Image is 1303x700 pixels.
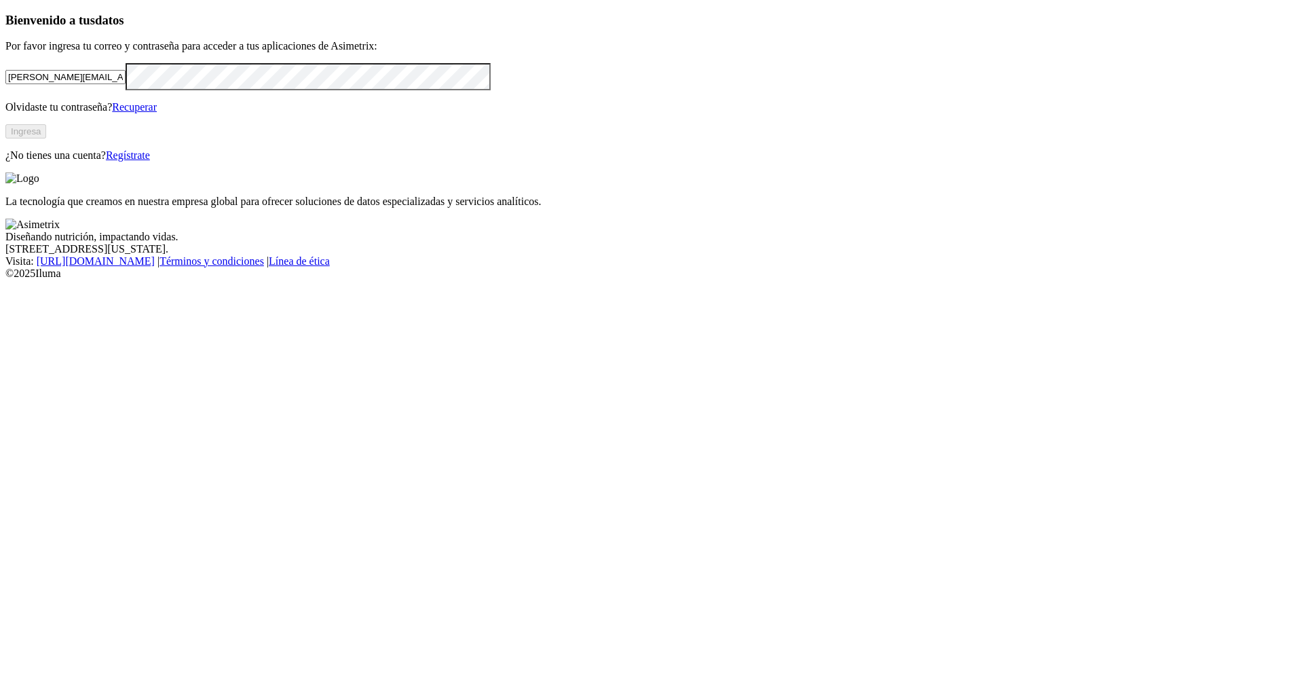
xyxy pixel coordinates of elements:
[5,268,1298,280] div: © 2025 Iluma
[269,255,330,267] a: Línea de ética
[5,219,60,231] img: Asimetrix
[5,101,1298,113] p: Olvidaste tu contraseña?
[5,196,1298,208] p: La tecnología que creamos en nuestra empresa global para ofrecer soluciones de datos especializad...
[5,231,1298,243] div: Diseñando nutrición, impactando vidas.
[5,70,126,84] input: Tu correo
[5,243,1298,255] div: [STREET_ADDRESS][US_STATE].
[95,13,124,27] span: datos
[5,13,1298,28] h3: Bienvenido a tus
[5,149,1298,162] p: ¿No tienes una cuenta?
[159,255,264,267] a: Términos y condiciones
[106,149,150,161] a: Regístrate
[5,255,1298,268] div: Visita : | |
[5,124,46,139] button: Ingresa
[5,40,1298,52] p: Por favor ingresa tu correo y contraseña para acceder a tus aplicaciones de Asimetrix:
[37,255,155,267] a: [URL][DOMAIN_NAME]
[112,101,157,113] a: Recuperar
[5,172,39,185] img: Logo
